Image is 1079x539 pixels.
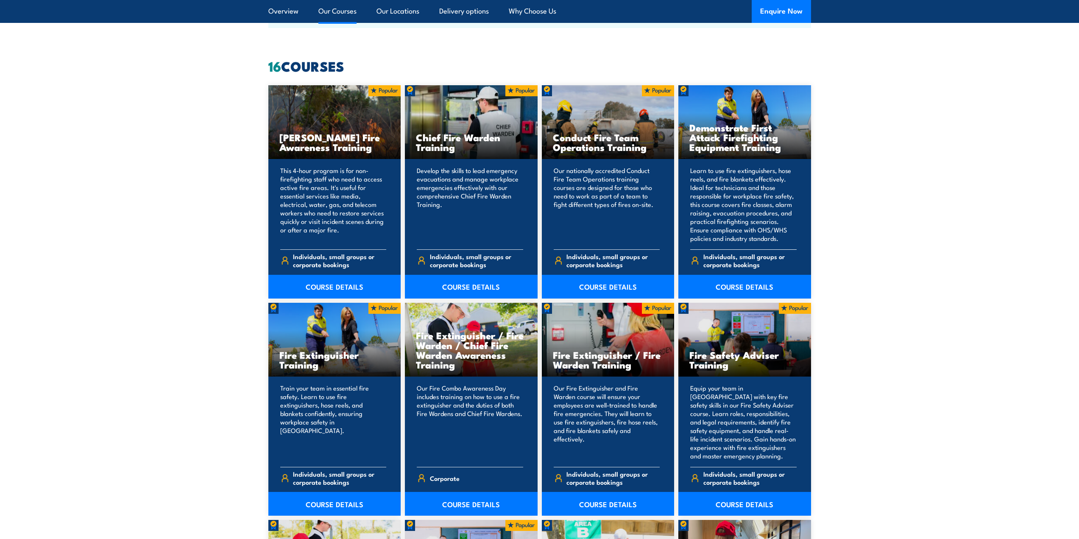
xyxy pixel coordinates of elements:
span: Individuals, small groups or corporate bookings [566,252,660,268]
h3: Fire Extinguisher / Fire Warden / Chief Fire Warden Awareness Training [416,330,527,369]
p: Our Fire Extinguisher and Fire Warden course will ensure your employees are well-trained to handl... [554,384,660,460]
span: Individuals, small groups or corporate bookings [703,470,797,486]
p: Equip your team in [GEOGRAPHIC_DATA] with key fire safety skills in our Fire Safety Adviser cours... [690,384,797,460]
a: COURSE DETAILS [268,492,401,516]
a: COURSE DETAILS [268,275,401,299]
h2: COURSES [268,60,811,72]
a: COURSE DETAILS [542,492,675,516]
p: This 4-hour program is for non-firefighting staff who need to access active fire areas. It's usef... [280,166,387,243]
a: COURSE DETAILS [405,492,538,516]
span: Individuals, small groups or corporate bookings [703,252,797,268]
span: Individuals, small groups or corporate bookings [566,470,660,486]
h3: Demonstrate First Attack Firefighting Equipment Training [689,123,800,152]
h3: Fire Extinguisher Training [279,350,390,369]
p: Our Fire Combo Awareness Day includes training on how to use a fire extinguisher and the duties o... [417,384,523,460]
p: Learn to use fire extinguishers, hose reels, and fire blankets effectively. Ideal for technicians... [690,166,797,243]
h3: Chief Fire Warden Training [416,132,527,152]
span: Individuals, small groups or corporate bookings [293,252,386,268]
a: COURSE DETAILS [678,492,811,516]
h3: Conduct Fire Team Operations Training [553,132,664,152]
span: Corporate [430,472,460,485]
h3: Fire Safety Adviser Training [689,350,800,369]
p: Develop the skills to lead emergency evacuations and manage workplace emergencies effectively wit... [417,166,523,243]
span: Individuals, small groups or corporate bookings [293,470,386,486]
h3: Fire Extinguisher / Fire Warden Training [553,350,664,369]
a: COURSE DETAILS [405,275,538,299]
span: Individuals, small groups or corporate bookings [430,252,523,268]
strong: 16 [268,55,281,76]
p: Train your team in essential fire safety. Learn to use fire extinguishers, hose reels, and blanke... [280,384,387,460]
a: COURSE DETAILS [542,275,675,299]
p: Our nationally accredited Conduct Fire Team Operations training courses are designed for those wh... [554,166,660,243]
h3: [PERSON_NAME] Fire Awareness Training [279,132,390,152]
a: COURSE DETAILS [678,275,811,299]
